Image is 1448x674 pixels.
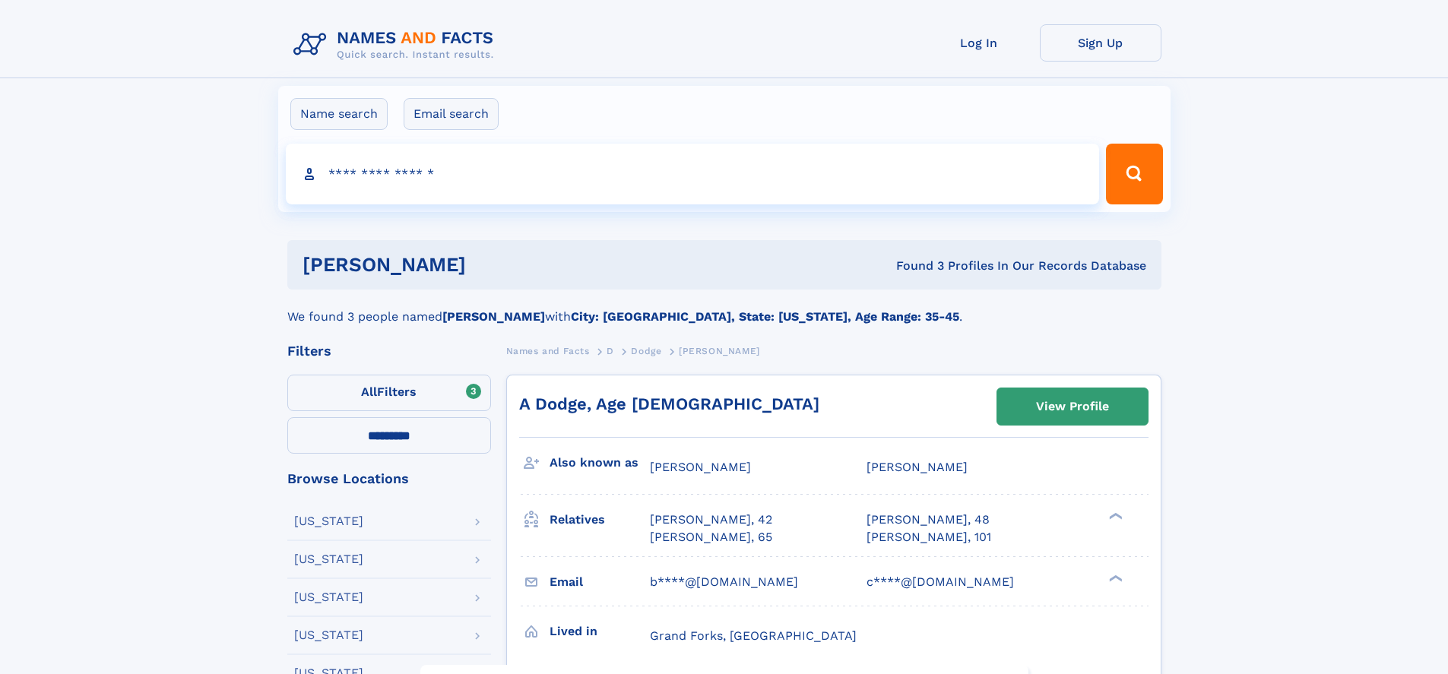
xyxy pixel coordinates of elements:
[1040,24,1161,62] a: Sign Up
[287,24,506,65] img: Logo Names and Facts
[550,507,650,533] h3: Relatives
[550,619,650,644] h3: Lived in
[286,144,1100,204] input: search input
[294,515,363,527] div: [US_STATE]
[571,309,959,324] b: City: [GEOGRAPHIC_DATA], State: [US_STATE], Age Range: 35-45
[679,346,760,356] span: [PERSON_NAME]
[519,394,819,413] a: A Dodge, Age [DEMOGRAPHIC_DATA]
[1105,573,1123,583] div: ❯
[650,628,857,643] span: Grand Forks, [GEOGRAPHIC_DATA]
[1036,389,1109,424] div: View Profile
[294,553,363,565] div: [US_STATE]
[294,629,363,641] div: [US_STATE]
[918,24,1040,62] a: Log In
[1106,144,1162,204] button: Search Button
[650,511,772,528] a: [PERSON_NAME], 42
[607,346,614,356] span: D
[550,569,650,595] h3: Email
[506,341,590,360] a: Names and Facts
[287,375,491,411] label: Filters
[287,290,1161,326] div: We found 3 people named with .
[290,98,388,130] label: Name search
[607,341,614,360] a: D
[650,529,772,546] a: [PERSON_NAME], 65
[303,255,681,274] h1: [PERSON_NAME]
[631,341,661,360] a: Dodge
[650,460,751,474] span: [PERSON_NAME]
[867,460,968,474] span: [PERSON_NAME]
[287,344,491,358] div: Filters
[442,309,545,324] b: [PERSON_NAME]
[631,346,661,356] span: Dodge
[997,388,1148,425] a: View Profile
[550,450,650,476] h3: Also known as
[404,98,499,130] label: Email search
[867,529,991,546] a: [PERSON_NAME], 101
[361,384,377,399] span: All
[287,472,491,486] div: Browse Locations
[1105,511,1123,521] div: ❯
[681,258,1146,274] div: Found 3 Profiles In Our Records Database
[867,511,990,528] a: [PERSON_NAME], 48
[294,591,363,603] div: [US_STATE]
